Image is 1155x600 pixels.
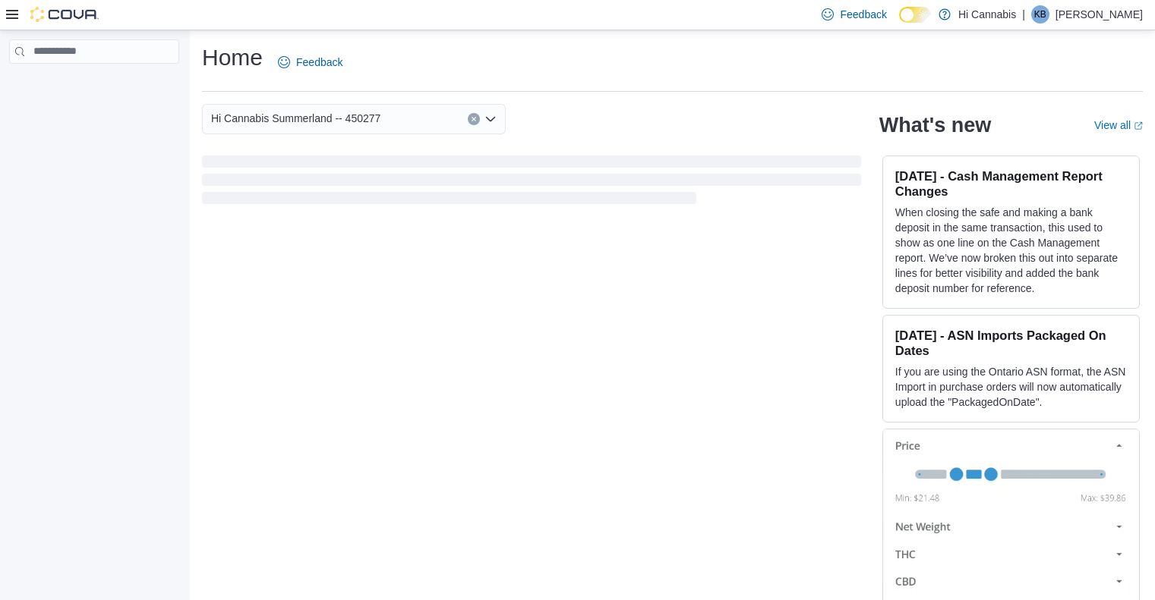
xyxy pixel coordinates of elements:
input: Dark Mode [899,7,931,23]
p: [PERSON_NAME] [1056,5,1143,24]
a: View allExternal link [1094,119,1143,131]
span: Feedback [840,7,886,22]
p: If you are using the Ontario ASN format, the ASN Import in purchase orders will now automatically... [895,364,1127,410]
span: Hi Cannabis Summerland -- 450277 [211,109,380,127]
p: Hi Cannabis [958,5,1016,24]
a: Feedback [272,47,349,77]
span: KB [1034,5,1046,24]
div: Kevin Brown [1031,5,1049,24]
h2: What's new [879,113,991,137]
nav: Complex example [9,67,179,103]
h3: [DATE] - ASN Imports Packaged On Dates [895,328,1127,358]
span: Feedback [296,55,342,70]
span: Loading [202,159,861,207]
p: | [1022,5,1025,24]
span: Dark Mode [899,23,900,24]
button: Open list of options [484,113,497,125]
button: Clear input [468,113,480,125]
h1: Home [202,42,263,73]
p: When closing the safe and making a bank deposit in the same transaction, this used to show as one... [895,205,1127,296]
h3: [DATE] - Cash Management Report Changes [895,168,1127,199]
svg: External link [1134,121,1143,130]
img: Cova [30,7,99,22]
